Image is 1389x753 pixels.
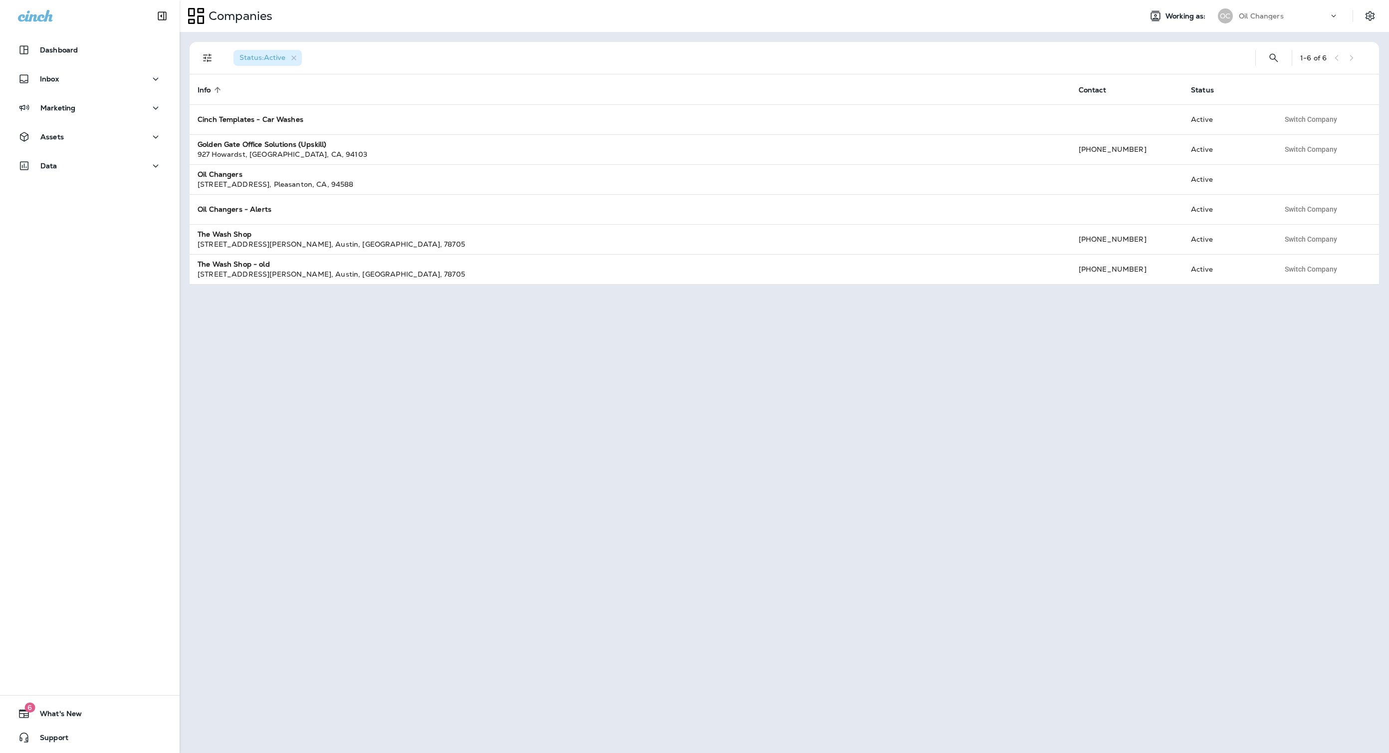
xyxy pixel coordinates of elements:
td: Active [1183,224,1271,254]
p: Data [40,162,57,170]
button: Inbox [10,69,170,89]
p: Assets [40,133,64,141]
td: [PHONE_NUMBER] [1071,254,1183,284]
p: Marketing [40,104,75,112]
td: [PHONE_NUMBER] [1071,134,1183,164]
td: Active [1183,104,1271,134]
p: Oil Changers [1239,12,1284,20]
strong: Golden Gate Office Solutions (Upskill) [198,140,326,149]
strong: Oil Changers - Alerts [198,205,271,214]
button: Filters [198,48,218,68]
strong: The Wash Shop [198,230,251,239]
span: Status [1191,86,1214,94]
span: Status [1191,85,1227,94]
button: Collapse Sidebar [148,6,176,26]
td: Active [1183,194,1271,224]
td: Active [1183,164,1271,194]
button: Marketing [10,98,170,118]
button: Switch Company [1279,202,1343,217]
span: Status : Active [239,53,285,62]
td: Active [1183,134,1271,164]
div: 927 Howardst , [GEOGRAPHIC_DATA] , CA , 94103 [198,149,1063,159]
span: Switch Company [1285,146,1337,153]
button: Switch Company [1279,142,1343,157]
span: Switch Company [1285,206,1337,213]
p: Companies [205,8,272,23]
button: Support [10,728,170,748]
strong: Oil Changers [198,170,242,179]
button: 6What's New [10,704,170,724]
span: Contact [1079,86,1106,94]
span: Info [198,85,224,94]
span: Switch Company [1285,116,1337,123]
span: Switch Company [1285,266,1337,273]
div: [STREET_ADDRESS] , Pleasanton , CA , 94588 [198,179,1063,189]
button: Assets [10,127,170,147]
div: OC [1218,8,1233,23]
button: Search Companies [1264,48,1284,68]
button: Data [10,156,170,176]
div: [STREET_ADDRESS][PERSON_NAME] , Austin , [GEOGRAPHIC_DATA] , 78705 [198,269,1063,279]
div: 1 - 6 of 6 [1300,54,1327,62]
div: Status:Active [233,50,302,66]
td: [PHONE_NUMBER] [1071,224,1183,254]
span: Info [198,86,211,94]
p: Inbox [40,75,59,83]
p: Dashboard [40,46,78,54]
strong: The Wash Shop - old [198,260,270,269]
span: 6 [24,703,35,713]
button: Switch Company [1279,232,1343,247]
span: Switch Company [1285,236,1337,243]
td: Active [1183,254,1271,284]
button: Dashboard [10,40,170,60]
span: Support [30,734,68,746]
button: Switch Company [1279,262,1343,277]
span: Working as: [1165,12,1208,20]
strong: Cinch Templates - Car Washes [198,115,303,124]
div: [STREET_ADDRESS][PERSON_NAME] , Austin , [GEOGRAPHIC_DATA] , 78705 [198,239,1063,249]
span: Contact [1079,85,1119,94]
button: Settings [1361,7,1379,25]
button: Switch Company [1279,112,1343,127]
span: What's New [30,710,82,722]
